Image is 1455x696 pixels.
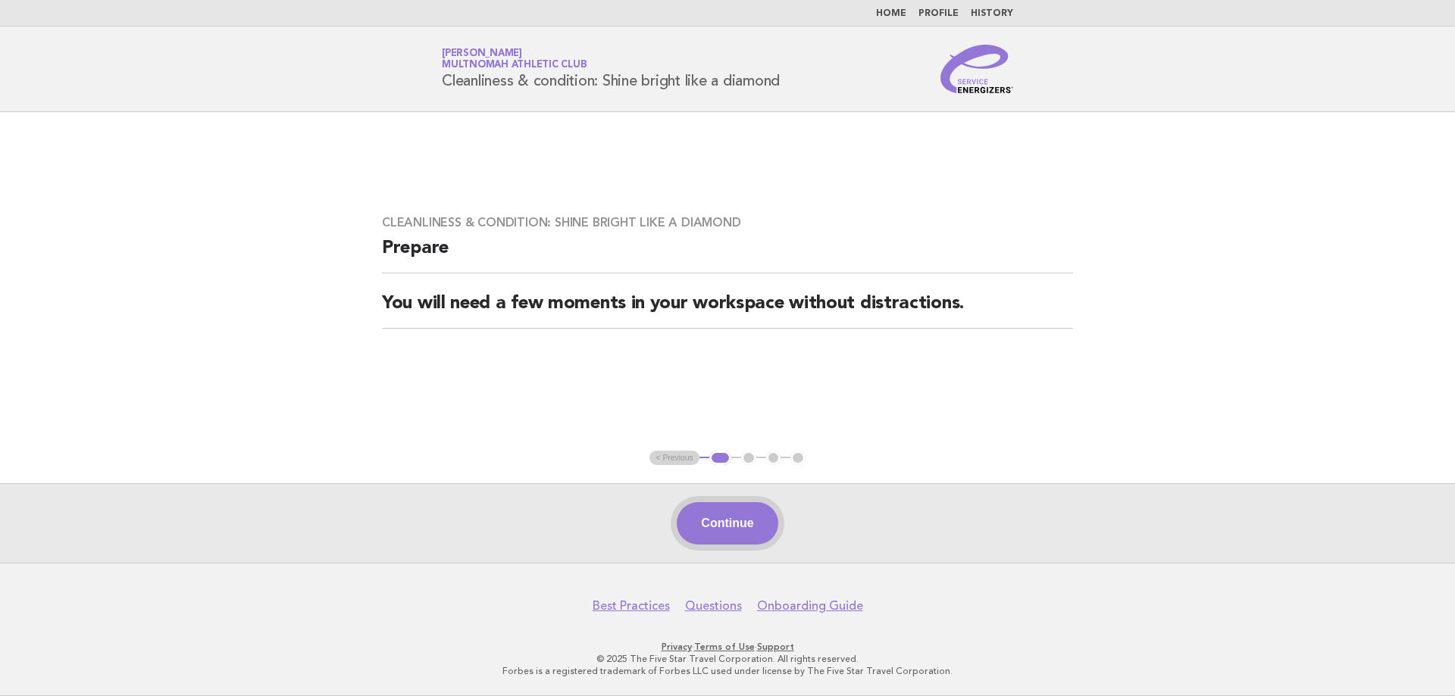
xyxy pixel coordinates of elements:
[662,641,692,652] a: Privacy
[694,641,755,652] a: Terms of Use
[264,653,1191,665] p: © 2025 The Five Star Travel Corporation. All rights reserved.
[442,48,587,70] a: [PERSON_NAME]Multnomah Athletic Club
[677,502,778,545] button: Continue
[685,598,742,613] a: Questions
[709,451,731,466] button: 1
[264,665,1191,677] p: Forbes is a registered trademark of Forbes LLC used under license by The Five Star Travel Corpora...
[264,641,1191,653] p: · ·
[593,598,670,613] a: Best Practices
[757,598,863,613] a: Onboarding Guide
[876,9,906,18] a: Home
[940,45,1013,93] img: Service Energizers
[918,9,959,18] a: Profile
[382,292,1073,329] h2: You will need a few moments in your workspace without distractions.
[382,215,1073,230] h3: Cleanliness & condition: Shine bright like a diamond
[971,9,1013,18] a: History
[442,61,587,70] span: Multnomah Athletic Club
[442,49,780,89] h1: Cleanliness & condition: Shine bright like a diamond
[757,641,794,652] a: Support
[382,236,1073,273] h2: Prepare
